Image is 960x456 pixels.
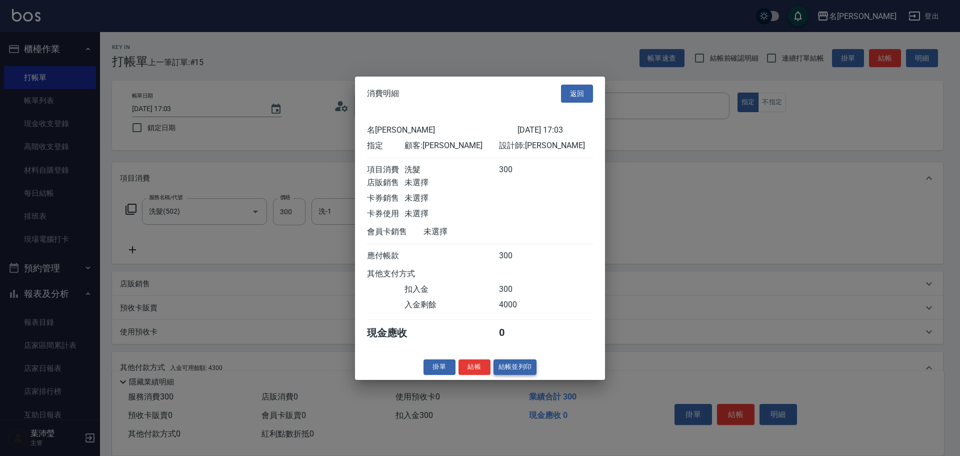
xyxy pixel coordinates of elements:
div: 0 [499,326,536,340]
div: 項目消費 [367,165,404,175]
div: 4000 [499,300,536,310]
div: 300 [499,251,536,261]
div: 現金應收 [367,326,423,340]
div: 指定 [367,141,404,151]
button: 結帳並列印 [493,359,537,375]
div: 未選擇 [404,209,498,219]
div: 店販銷售 [367,178,404,188]
div: 設計師: [PERSON_NAME] [499,141,593,151]
div: 卡券使用 [367,209,404,219]
button: 掛單 [423,359,455,375]
div: 應付帳款 [367,251,404,261]
div: 未選擇 [404,193,498,204]
div: 300 [499,165,536,175]
div: 300 [499,284,536,295]
div: 扣入金 [404,284,498,295]
div: 未選擇 [423,227,517,237]
div: 未選擇 [404,178,498,188]
button: 結帳 [458,359,490,375]
div: 顧客: [PERSON_NAME] [404,141,498,151]
div: 會員卡銷售 [367,227,423,237]
div: [DATE] 17:03 [517,125,593,136]
div: 洗髮 [404,165,498,175]
div: 卡券銷售 [367,193,404,204]
div: 其他支付方式 [367,269,442,279]
div: 名[PERSON_NAME] [367,125,517,136]
div: 入金剩餘 [404,300,498,310]
span: 消費明細 [367,89,399,99]
button: 返回 [561,84,593,103]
